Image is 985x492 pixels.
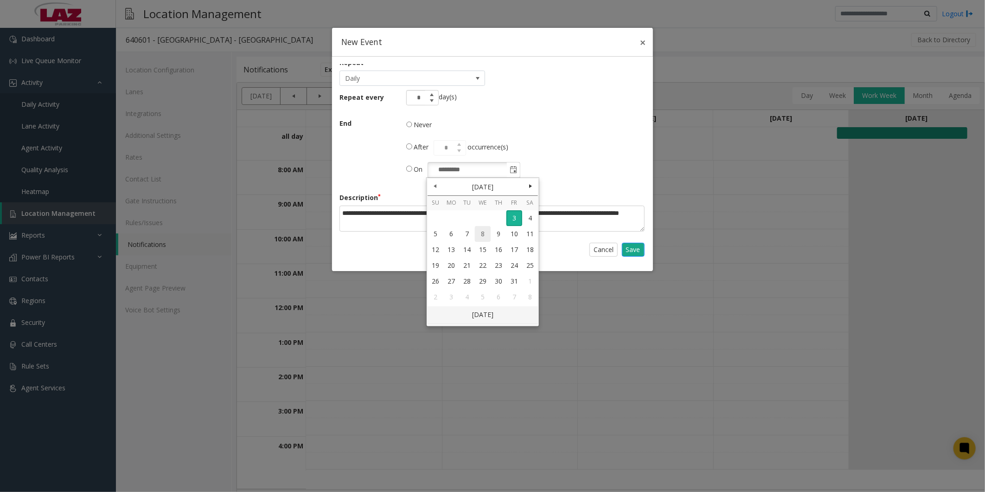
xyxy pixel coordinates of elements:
[522,289,538,305] a: 8
[428,289,443,305] a: 2
[522,242,538,258] a: 18
[637,37,648,48] a: Close
[406,90,630,110] div: day(s)
[443,242,459,258] a: 13
[507,162,520,177] span: select
[406,166,412,172] input: On
[491,242,506,258] a: 16
[339,116,389,131] div: End
[406,139,429,155] label: After
[491,273,506,289] a: 30
[431,181,534,194] a: [DATE]
[425,91,438,98] span: Increase value
[491,289,506,305] a: 6
[506,289,522,305] a: 7
[428,242,443,258] a: 12
[522,226,538,242] a: 11
[491,226,506,242] a: 9
[475,289,491,305] a: 5
[475,273,491,289] a: 29
[339,193,381,202] label: Description
[472,71,485,86] span: select
[339,71,485,86] span: Recurrence editor
[428,226,443,242] a: 5
[506,273,522,289] a: 31
[443,226,459,242] a: 6
[341,37,644,47] span: New Event
[622,243,645,257] a: Save
[443,196,459,210] th: Monday
[522,258,538,273] a: 25
[506,226,522,242] a: 10
[340,71,455,86] span: Daily
[524,180,537,193] a: Next
[522,210,538,226] a: 4
[428,273,443,289] a: 26
[425,98,438,105] span: Decrease value
[506,210,522,226] td: Current focused date is Friday, October 03, 2025
[443,258,459,273] a: 20
[506,196,522,210] th: Friday
[406,143,412,149] input: After
[459,196,475,210] th: Tuesday
[459,289,475,305] a: 4
[506,210,522,226] a: 3
[475,258,491,273] a: 22
[406,162,422,177] label: On
[491,196,506,210] th: Thursday
[428,258,443,273] a: 19
[443,289,459,305] a: 3
[475,226,491,242] a: 8
[522,196,538,210] th: Saturday
[506,258,522,273] a: 24
[475,242,491,258] a: 15
[459,258,475,273] a: 21
[475,196,491,210] th: Wednesday
[522,273,538,289] a: 1
[459,226,475,242] a: 7
[506,242,522,258] a: 17
[339,90,389,105] div: Repeat every
[406,122,412,128] input: Never
[406,117,432,133] label: Never
[589,243,618,257] a: Cancel
[406,139,630,158] li: occurrence(s)
[491,258,506,273] a: 23
[459,273,475,289] a: 28
[459,242,475,258] a: 14
[428,196,443,210] th: Sunday
[443,273,459,289] a: 27
[428,306,538,323] a: [DATE]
